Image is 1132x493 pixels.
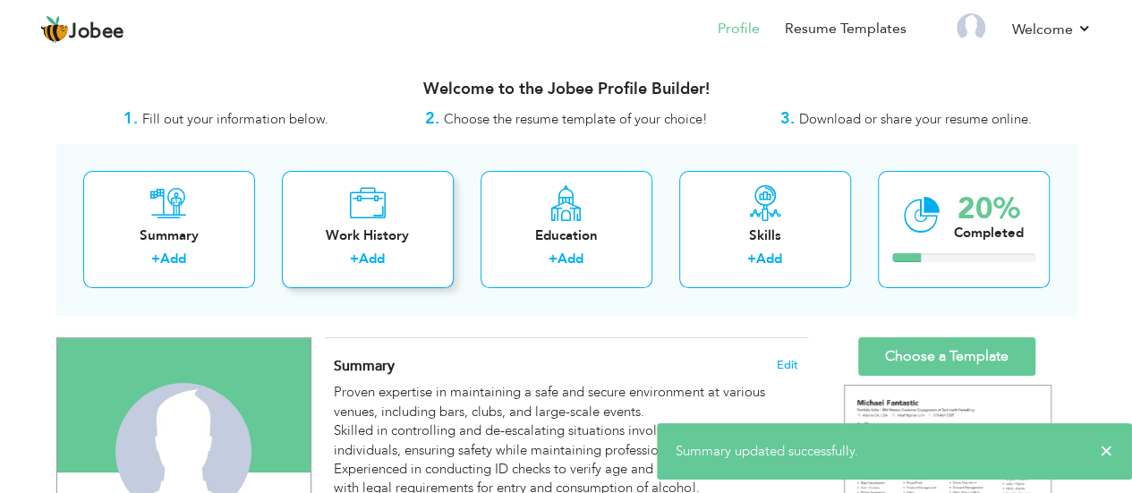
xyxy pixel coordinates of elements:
a: Add [756,250,782,268]
a: Profile [718,19,760,39]
span: Choose the resume template of your choice! [444,110,708,128]
span: Edit [777,359,798,371]
span: Summary updated successfully. [676,442,858,460]
a: Jobee [40,15,124,44]
a: Resume Templates [785,19,906,39]
strong: 2. [425,107,439,130]
label: + [747,250,756,268]
a: Add [359,250,385,268]
img: Profile Img [957,13,985,42]
span: Jobee [69,22,124,42]
label: + [350,250,359,268]
a: Add [160,250,186,268]
div: Work History [296,226,439,245]
span: Download or share your resume online. [799,110,1032,128]
h4: Adding a summary is a quick and easy way to highlight your experience and interests. [334,357,797,375]
div: Completed [954,224,1024,242]
label: + [151,250,160,268]
a: Welcome [1012,19,1092,40]
a: Choose a Template [858,337,1035,376]
div: Education [495,226,638,245]
span: Fill out your information below. [142,110,328,128]
strong: 1. [123,107,138,130]
label: + [549,250,557,268]
a: Add [557,250,583,268]
strong: 3. [780,107,795,130]
div: Summary [98,226,241,245]
img: jobee.io [40,15,69,44]
h3: Welcome to the Jobee Profile Builder! [56,81,1077,98]
span: × [1100,442,1113,460]
div: Skills [694,226,837,245]
div: 20% [954,194,1024,224]
span: Summary [334,356,395,376]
